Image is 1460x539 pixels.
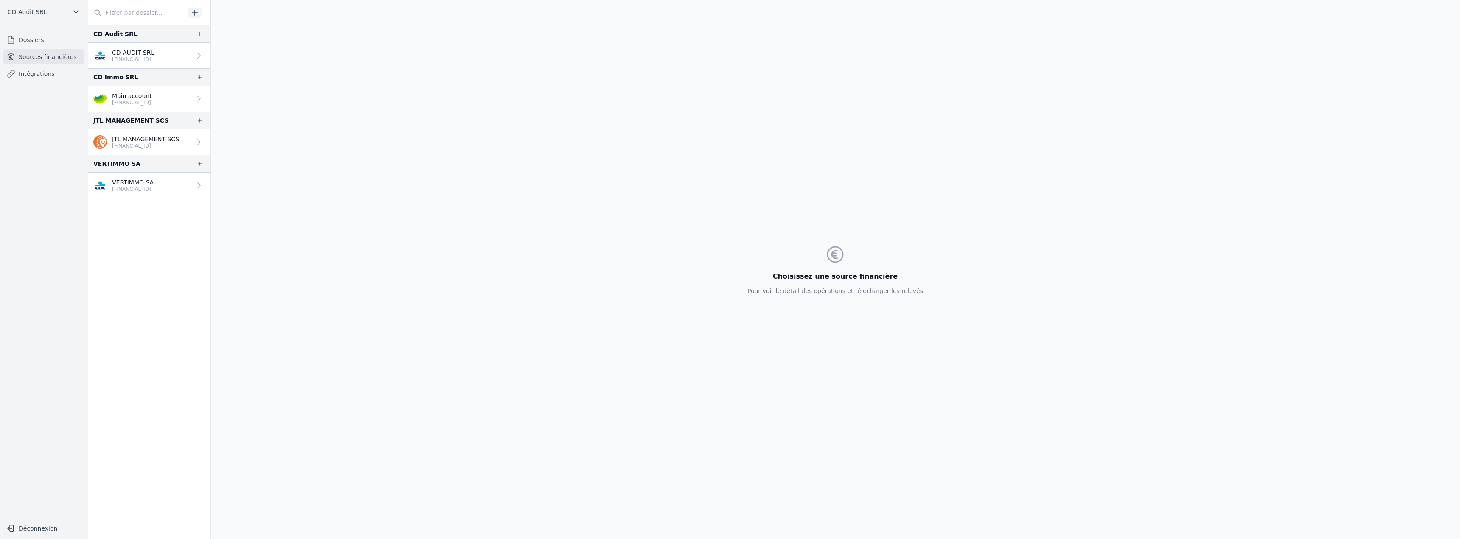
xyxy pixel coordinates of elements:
[93,135,107,149] img: ing.png
[88,173,210,198] a: VERTIMMO SA [FINANCIAL_ID]
[88,129,210,155] a: JTL MANAGEMENT SCS [FINANCIAL_ID]
[3,5,84,19] button: CD Audit SRL
[112,186,154,193] p: [FINANCIAL_ID]
[93,92,107,106] img: crelan.png
[3,32,84,47] a: Dossiers
[93,115,168,126] div: JTL MANAGEMENT SCS
[88,43,210,68] a: CD AUDIT SRL [FINANCIAL_ID]
[112,48,154,57] p: CD AUDIT SRL
[112,135,179,143] p: JTL MANAGEMENT SCS
[93,159,140,169] div: VERTIMMO SA
[3,522,84,535] button: Déconnexion
[8,8,47,16] span: CD Audit SRL
[747,287,923,295] p: Pour voir le détail des opérations et télécharger les relevés
[88,5,185,20] input: Filtrer par dossier...
[747,271,923,282] h3: Choisissez une source financière
[93,72,138,82] div: CD Immo SRL
[112,142,179,149] p: [FINANCIAL_ID]
[112,92,152,100] p: Main account
[112,56,154,63] p: [FINANCIAL_ID]
[88,86,210,112] a: Main account [FINANCIAL_ID]
[93,179,107,192] img: CBC_CREGBEBB.png
[3,66,84,81] a: Intégrations
[93,49,107,62] img: CBC_CREGBEBB.png
[112,178,154,187] p: VERTIMMO SA
[112,99,152,106] p: [FINANCIAL_ID]
[93,29,138,39] div: CD Audit SRL
[3,49,84,64] a: Sources financières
